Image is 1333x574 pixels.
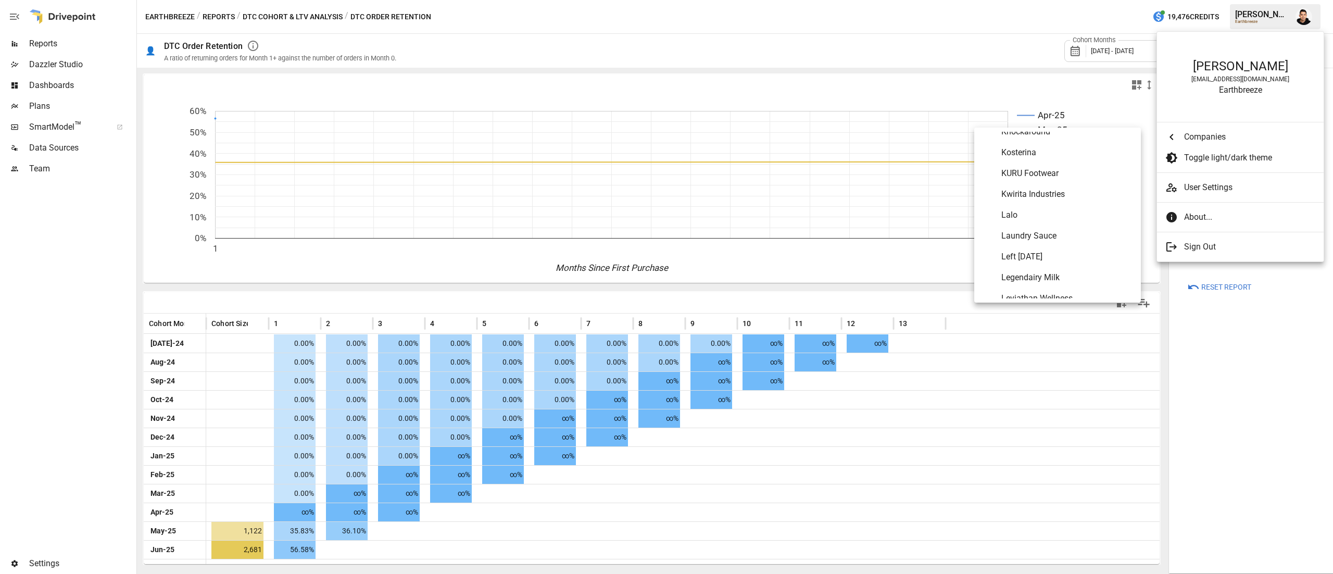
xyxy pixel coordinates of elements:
div: [PERSON_NAME] [1167,59,1313,73]
span: KURU Footwear [1001,167,1133,180]
span: Sign Out [1184,241,1315,253]
span: Left [DATE] [1001,251,1133,263]
span: Leviathan Wellness [1001,292,1133,305]
div: [EMAIL_ADDRESS][DOMAIN_NAME] [1167,76,1313,83]
span: Companies [1184,131,1315,143]
span: Kwirita Industries [1001,188,1133,201]
span: Laundry Sauce [1001,230,1133,242]
div: Earthbreeze [1167,85,1313,95]
span: Legendairy Milk [1001,271,1133,284]
span: Toggle light/dark theme [1184,152,1315,164]
span: About... [1184,211,1315,223]
span: Knockaround [1001,126,1133,138]
span: Lalo [1001,209,1133,221]
span: User Settings [1184,181,1315,194]
span: Kosterina [1001,146,1133,159]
